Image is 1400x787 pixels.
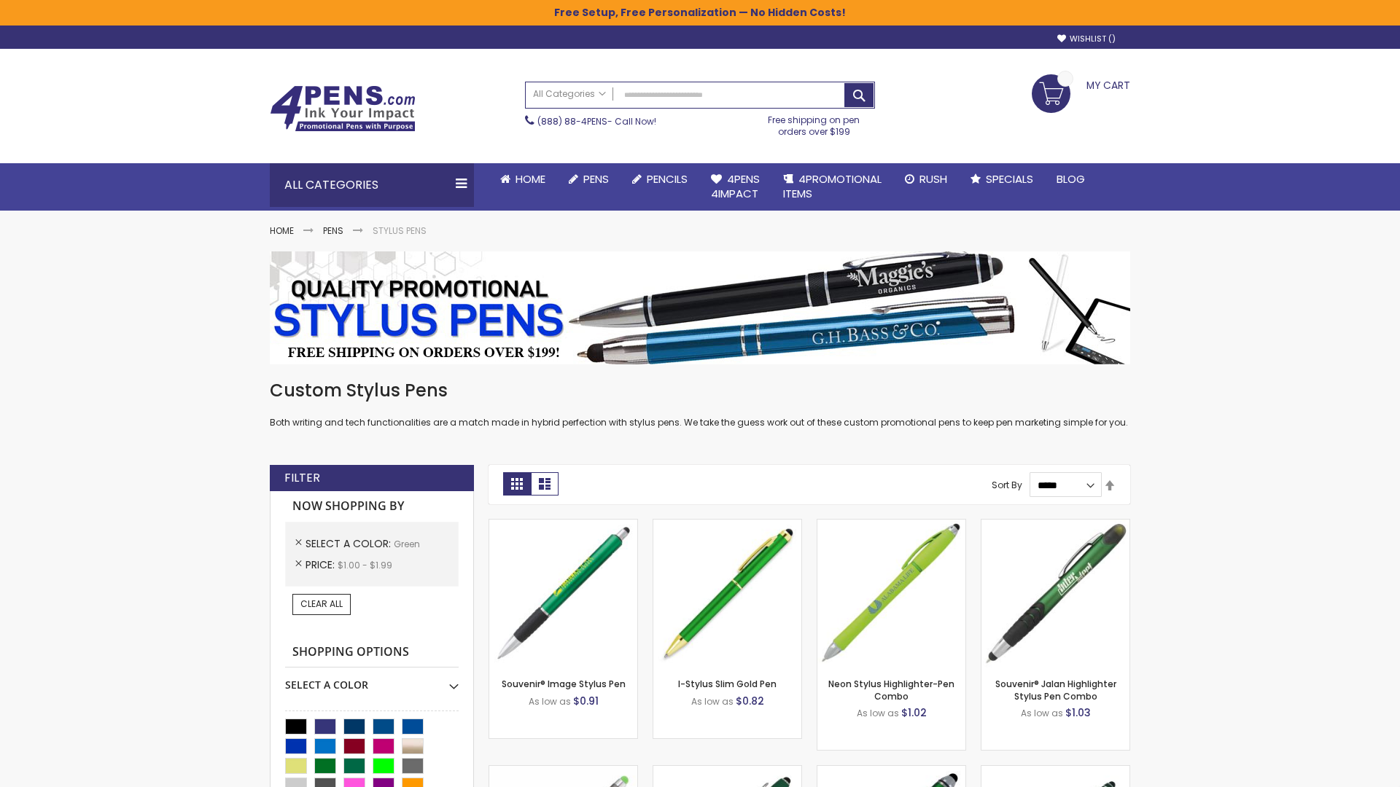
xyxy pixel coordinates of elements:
[647,171,688,187] span: Pencils
[1045,163,1097,195] a: Blog
[981,765,1129,778] a: Colter Stylus Twist Metal Pen-Green
[503,472,531,496] strong: Grid
[817,765,965,778] a: Kyra Pen with Stylus and Flashlight-Green
[992,479,1022,491] label: Sort By
[981,519,1129,531] a: Souvenir® Jalan Highlighter Stylus Pen Combo-Green
[489,520,637,667] img: Souvenir® Image Stylus Pen-Green
[285,667,459,692] div: Select A Color
[699,163,771,211] a: 4Pens4impact
[711,171,760,201] span: 4Pens 4impact
[573,694,599,708] span: $0.91
[270,163,474,207] div: All Categories
[270,224,294,237] a: Home
[817,520,965,667] img: Neon Stylus Highlighter-Pen Combo-Green
[1057,171,1085,187] span: Blog
[526,82,613,106] a: All Categories
[270,379,1130,429] div: Both writing and tech functionalities are a match made in hybrid perfection with stylus pens. We ...
[653,765,801,778] a: Custom Soft Touch® Metal Pens with Stylus-Green
[529,695,571,708] span: As low as
[901,705,927,720] span: $1.02
[857,707,899,719] span: As low as
[270,379,1130,402] h1: Custom Stylus Pens
[736,694,764,708] span: $0.82
[270,85,416,132] img: 4Pens Custom Pens and Promotional Products
[1057,34,1116,44] a: Wishlist
[285,637,459,668] strong: Shopping Options
[300,598,343,610] span: Clear All
[292,594,351,614] a: Clear All
[678,678,777,690] a: I-Stylus Slim Gold Pen
[270,251,1130,364] img: Stylus Pens
[995,678,1116,702] a: Souvenir® Jalan Highlighter Stylus Pen Combo
[893,163,959,195] a: Rush
[285,491,459,522] strong: Now Shopping by
[1065,705,1091,720] span: $1.03
[653,519,801,531] a: I-Stylus Slim Gold-Green
[557,163,621,195] a: Pens
[753,109,876,138] div: Free shipping on pen orders over $199
[537,115,656,128] span: - Call Now!
[489,519,637,531] a: Souvenir® Image Stylus Pen-Green
[323,224,343,237] a: Pens
[306,557,338,572] span: Price
[653,520,801,667] img: I-Stylus Slim Gold-Green
[502,678,626,690] a: Souvenir® Image Stylus Pen
[986,171,1033,187] span: Specials
[306,536,394,551] span: Select A Color
[338,559,392,571] span: $1.00 - $1.99
[783,171,882,201] span: 4PROMOTIONAL ITEMS
[489,765,637,778] a: Islander Softy Gel with Stylus - ColorJet Imprint-Green
[817,519,965,531] a: Neon Stylus Highlighter-Pen Combo-Green
[1021,707,1063,719] span: As low as
[771,163,893,211] a: 4PROMOTIONALITEMS
[959,163,1045,195] a: Specials
[533,88,606,100] span: All Categories
[516,171,545,187] span: Home
[583,171,609,187] span: Pens
[394,538,420,550] span: Green
[537,115,607,128] a: (888) 88-4PENS
[828,678,954,702] a: Neon Stylus Highlighter-Pen Combo
[489,163,557,195] a: Home
[691,695,734,708] span: As low as
[284,470,320,486] strong: Filter
[373,224,427,237] strong: Stylus Pens
[621,163,699,195] a: Pencils
[919,171,947,187] span: Rush
[981,520,1129,667] img: Souvenir® Jalan Highlighter Stylus Pen Combo-Green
